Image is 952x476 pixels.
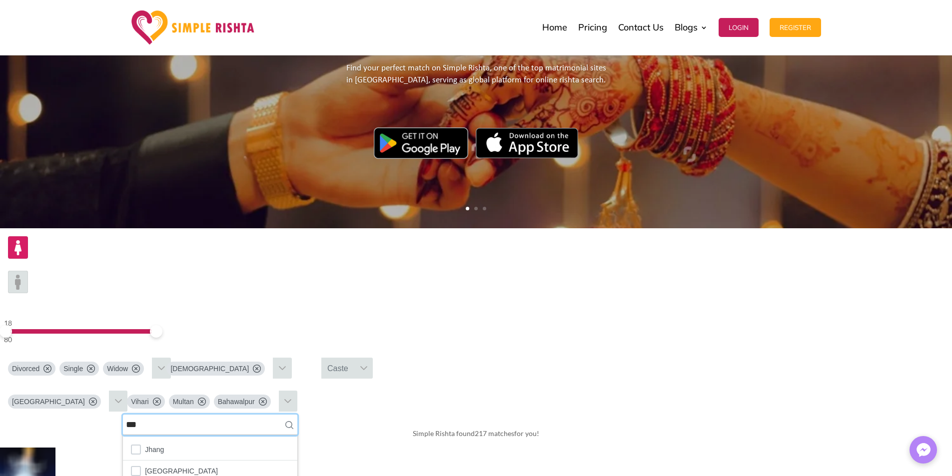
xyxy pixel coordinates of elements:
span: [DEMOGRAPHIC_DATA] [170,364,249,374]
a: Home [542,2,567,52]
a: Register [770,2,821,52]
div: 18 [4,317,155,329]
span: Divorced [12,364,39,374]
img: Google Play [374,127,468,158]
a: 3 [483,207,486,210]
a: 2 [474,207,478,210]
a: Login [719,2,759,52]
span: Vihari [131,397,149,407]
span: Multan [173,397,194,407]
img: Messenger [914,440,934,460]
span: 217 matches [475,429,514,438]
a: 1 [466,207,469,210]
span: Single [63,364,83,374]
li: Jhang [123,439,297,461]
a: Blogs [675,2,708,52]
button: Login [719,18,759,37]
div: 80 [4,334,155,346]
a: Contact Us [618,2,664,52]
p: Find your perfect match on Simple Rishta, one of the top matrimonial sites in [GEOGRAPHIC_DATA], ... [124,62,828,95]
div: Caste [321,358,354,379]
span: Widow [107,364,128,374]
span: Bahawalpur [218,397,255,407]
span: Simple Rishta found for you! [413,429,539,438]
button: Register [770,18,821,37]
a: Pricing [578,2,607,52]
span: [GEOGRAPHIC_DATA] [12,397,85,407]
span: Jhang [145,443,164,456]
